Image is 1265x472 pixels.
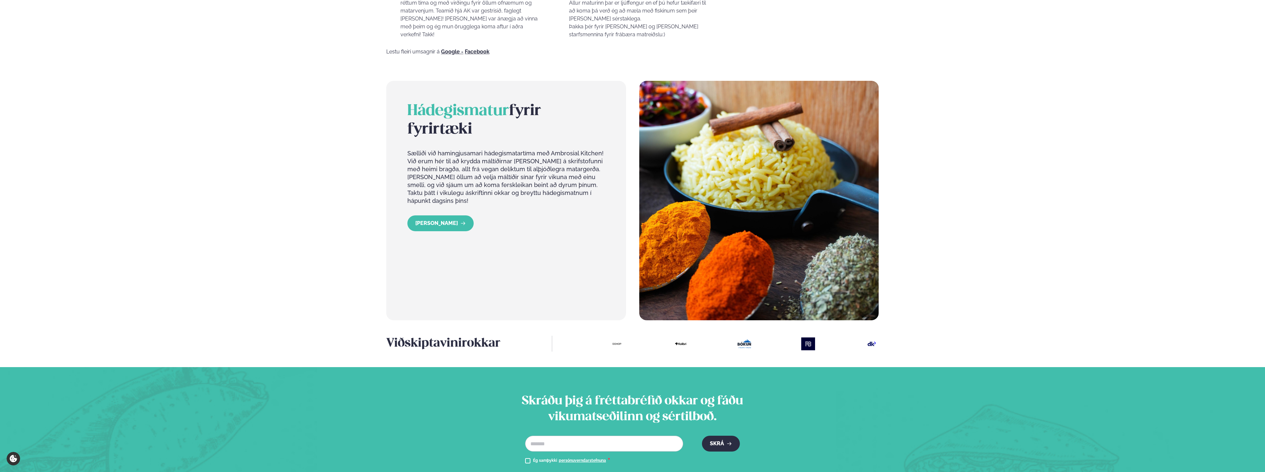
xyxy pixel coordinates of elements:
a: LESA MEIRA [407,215,474,231]
div: Ég samþykki [533,457,610,465]
img: image alt [639,81,879,321]
span: Lestu fleiri umsagnir á [386,48,440,55]
h2: Skráðu þig á fréttabréfið okkar og fáðu vikumatseðilinn og sértilboð. [503,393,762,425]
img: image alt [801,333,815,354]
img: image alt [865,333,879,354]
a: Google - [441,49,463,54]
img: image alt [674,342,688,346]
span: Hádegismatur [407,104,509,118]
img: image alt [738,333,751,354]
img: image alt [610,341,624,347]
button: Skrá [702,436,740,452]
h3: okkar [386,336,552,352]
a: Facebook [465,49,490,54]
p: Sælliði við hamingjusamari hádegismatartíma með Ambrosial Kitchen! Við erum hér til að krydda mál... [407,149,605,205]
p: Þakka þér fyrir [PERSON_NAME] og [PERSON_NAME] starfsmennina fyrir frábæra matreiðslu:) [569,23,710,39]
a: persónuverndarstefnuna [559,458,606,463]
h2: fyrir fyrirtæki [407,102,605,139]
a: Cookie settings [7,452,20,465]
span: Viðskiptavinir [386,338,467,349]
